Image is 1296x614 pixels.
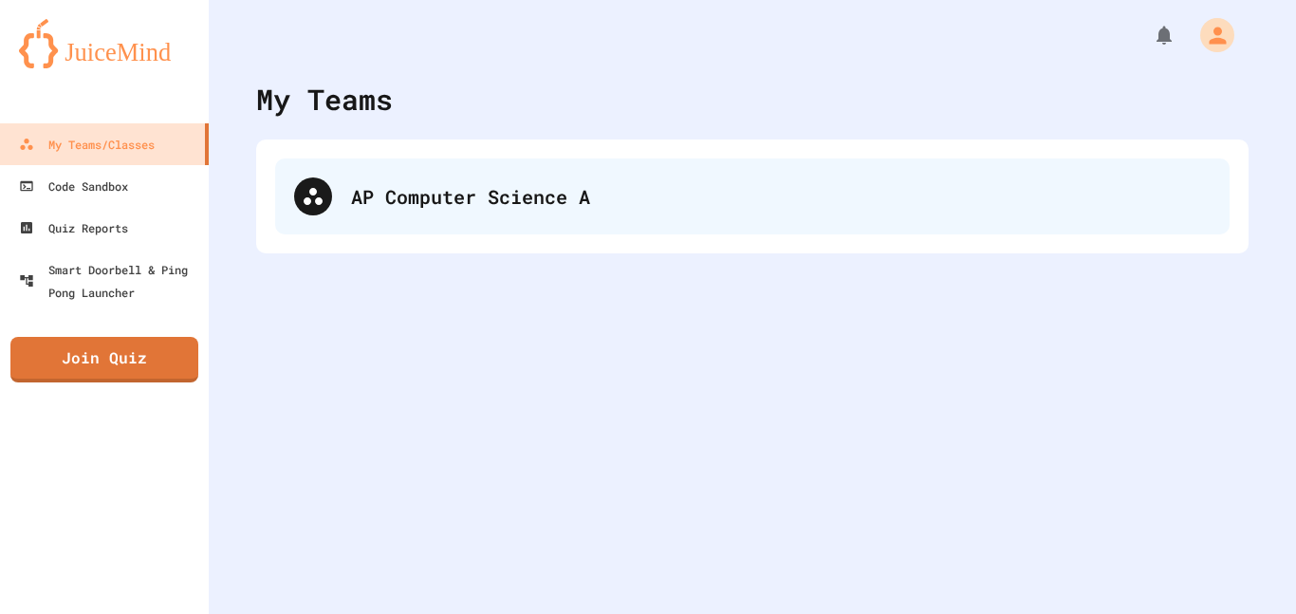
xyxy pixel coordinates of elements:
div: AP Computer Science A [351,182,1211,211]
div: My Account [1180,13,1239,57]
div: My Teams [256,78,393,121]
div: My Notifications [1118,19,1180,51]
div: Smart Doorbell & Ping Pong Launcher [19,258,201,304]
a: Join Quiz [10,337,198,382]
img: logo-orange.svg [19,19,190,68]
div: Code Sandbox [19,175,128,197]
div: AP Computer Science A [275,158,1230,234]
div: Quiz Reports [19,216,128,239]
div: My Teams/Classes [19,133,155,156]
